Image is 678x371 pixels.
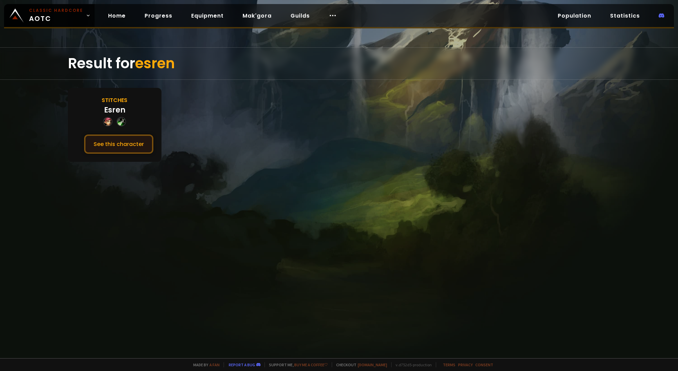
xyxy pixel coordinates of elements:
[285,9,315,23] a: Guilds
[104,104,125,116] div: Esren
[294,362,328,367] a: Buy me a coffee
[237,9,277,23] a: Mak'gora
[458,362,473,367] a: Privacy
[189,362,220,367] span: Made by
[84,134,153,154] button: See this character
[29,7,83,14] small: Classic Hardcore
[552,9,597,23] a: Population
[605,9,645,23] a: Statistics
[443,362,455,367] a: Terms
[102,96,127,104] div: Stitches
[358,362,387,367] a: [DOMAIN_NAME]
[209,362,220,367] a: a fan
[29,7,83,24] span: AOTC
[332,362,387,367] span: Checkout
[68,48,610,79] div: Result for
[265,362,328,367] span: Support me,
[229,362,255,367] a: Report a bug
[186,9,229,23] a: Equipment
[475,362,493,367] a: Consent
[103,9,131,23] a: Home
[4,4,95,27] a: Classic HardcoreAOTC
[391,362,432,367] span: v. d752d5 - production
[135,53,175,73] span: esren
[139,9,178,23] a: Progress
